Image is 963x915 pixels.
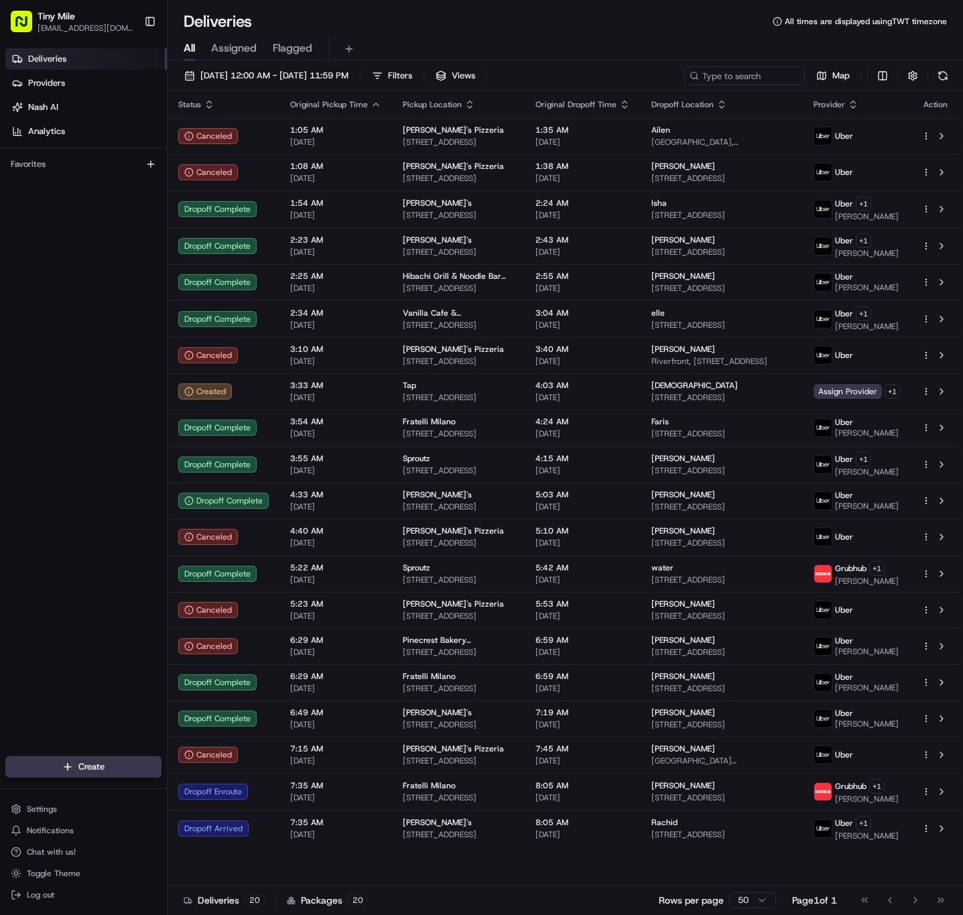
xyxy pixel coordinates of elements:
span: 3:10 AM [290,344,381,355]
img: uber-new-logo.jpeg [814,710,832,727]
span: [DATE] [290,647,381,658]
span: [PERSON_NAME] [835,282,899,293]
span: [STREET_ADDRESS] [651,683,792,694]
span: Pickup Location [403,99,462,110]
span: [STREET_ADDRESS] [403,683,514,694]
span: [PERSON_NAME] [651,635,715,646]
button: Refresh [934,66,952,85]
span: Fratelli Milano [403,416,456,427]
span: Chat with us! [27,847,76,857]
button: Canceled [178,164,238,180]
span: [DATE] [535,283,630,294]
span: [DATE] [535,719,630,730]
img: uber-new-logo.jpeg [814,237,832,255]
button: +1 [856,452,871,467]
span: [STREET_ADDRESS] [651,719,792,730]
a: Deliveries [5,48,167,70]
span: 1:54 AM [290,198,381,208]
button: Canceled [178,347,238,363]
span: Uber [835,605,853,615]
span: 4:33 AM [290,489,381,500]
span: [DATE] [535,611,630,621]
span: 4:03 AM [535,380,630,391]
span: 7:35 AM [290,780,381,791]
div: Canceled [178,747,238,763]
span: [STREET_ADDRESS] [403,356,514,367]
span: 6:59 AM [535,671,630,682]
span: [STREET_ADDRESS] [651,320,792,330]
span: [GEOGRAPHIC_DATA], [STREET_ADDRESS] [651,137,792,147]
span: 5:23 AM [290,599,381,609]
span: [PERSON_NAME]'s Pizzeria [403,161,504,172]
span: [DATE] [535,247,630,257]
span: [STREET_ADDRESS] [651,538,792,548]
div: Canceled [178,128,238,144]
span: 2:43 AM [535,235,630,245]
span: [STREET_ADDRESS] [651,792,792,803]
span: Assign Provider [814,384,882,399]
span: [PERSON_NAME] [835,831,899,841]
span: [PERSON_NAME] [835,248,899,259]
span: 2:55 AM [535,271,630,282]
span: Vanilla Cafe & Breakfast/Desserts [403,308,514,318]
span: [STREET_ADDRESS] [651,428,792,439]
span: [DATE] [290,829,381,840]
button: Views [430,66,481,85]
span: [PERSON_NAME] [651,453,715,464]
span: Filters [388,70,412,82]
span: Fratelli Milano [403,780,456,791]
span: [PERSON_NAME]'s Pizzeria [403,344,504,355]
span: Uber [835,749,853,760]
span: [STREET_ADDRESS] [403,392,514,403]
span: 2:34 AM [290,308,381,318]
span: 3:04 AM [535,308,630,318]
span: [PERSON_NAME] [651,235,715,245]
button: Dropoff Complete [178,493,269,509]
button: Create [5,756,162,778]
span: [PERSON_NAME] [651,489,715,500]
span: 7:35 AM [290,817,381,828]
span: [STREET_ADDRESS] [403,574,514,585]
span: [STREET_ADDRESS] [403,501,514,512]
span: 7:15 AM [290,743,381,754]
img: 5e692f75ce7d37001a5d71f1 [814,565,832,583]
span: [PERSON_NAME]'s [403,707,472,718]
span: Tap [403,380,416,391]
span: [DATE] [535,428,630,439]
span: Uber [835,235,853,246]
span: [PERSON_NAME] [651,271,715,282]
button: Tiny Mile[EMAIL_ADDRESS][DOMAIN_NAME] [5,5,139,38]
div: Canceled [178,529,238,545]
span: [STREET_ADDRESS] [651,829,792,840]
button: [DATE] 12:00 AM - [DATE] 11:59 PM [178,66,355,85]
div: Action [921,99,950,110]
span: 4:40 AM [290,526,381,536]
span: Uber [835,271,853,282]
span: [STREET_ADDRESS] [403,647,514,658]
div: 20 [348,894,368,906]
img: uber-new-logo.jpeg [814,127,832,145]
button: +1 [856,816,871,831]
span: [DATE] [290,137,381,147]
span: [PERSON_NAME]'s [403,817,472,828]
img: uber-new-logo.jpeg [814,820,832,837]
span: [STREET_ADDRESS] [403,137,514,147]
div: Canceled [178,602,238,618]
span: [DEMOGRAPHIC_DATA] [651,380,738,391]
span: [DATE] [290,247,381,257]
input: Type to search [684,66,805,85]
span: Uber [835,635,853,646]
span: Status [178,99,201,110]
span: [DATE] [535,320,630,330]
span: [STREET_ADDRESS] [651,611,792,621]
span: [STREET_ADDRESS] [651,247,792,257]
span: [DATE] [535,356,630,367]
span: 1:08 AM [290,161,381,172]
span: 6:29 AM [290,635,381,646]
div: 20 [245,894,265,906]
img: uber-new-logo.jpeg [814,273,832,291]
span: 7:19 AM [535,707,630,718]
span: 6:59 AM [535,635,630,646]
span: Uber [835,532,853,542]
span: [STREET_ADDRESS] [651,501,792,512]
